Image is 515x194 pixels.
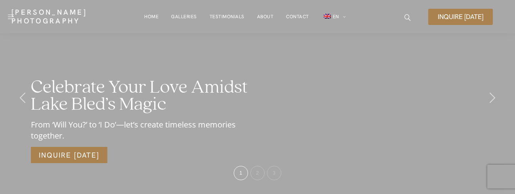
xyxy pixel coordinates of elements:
h2: Celebrate Your Love Amidst Lake Bled’s Magic [31,79,252,113]
a: Home [144,9,158,25]
div: From ‘Will You?’ to ‘I Do’—let’s create timeless memories together. [31,119,252,141]
a: en_GBEN [322,9,346,25]
span: 3 [273,170,275,176]
a: icon-magnifying-glass34 [401,10,415,25]
span: EN [333,13,339,20]
a: [PERSON_NAME] Photography [11,8,101,25]
a: About [257,9,274,25]
a: Inquire [DATE] [428,9,493,25]
span: 2 [256,170,259,176]
img: EN [324,14,331,19]
span: Inquire [DATE] [438,13,483,20]
span: 1 [239,170,242,176]
a: Testimonials [210,9,244,25]
a: Inquire [DATE] [31,147,107,163]
a: Contact [286,9,309,25]
a: Galleries [171,9,197,25]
